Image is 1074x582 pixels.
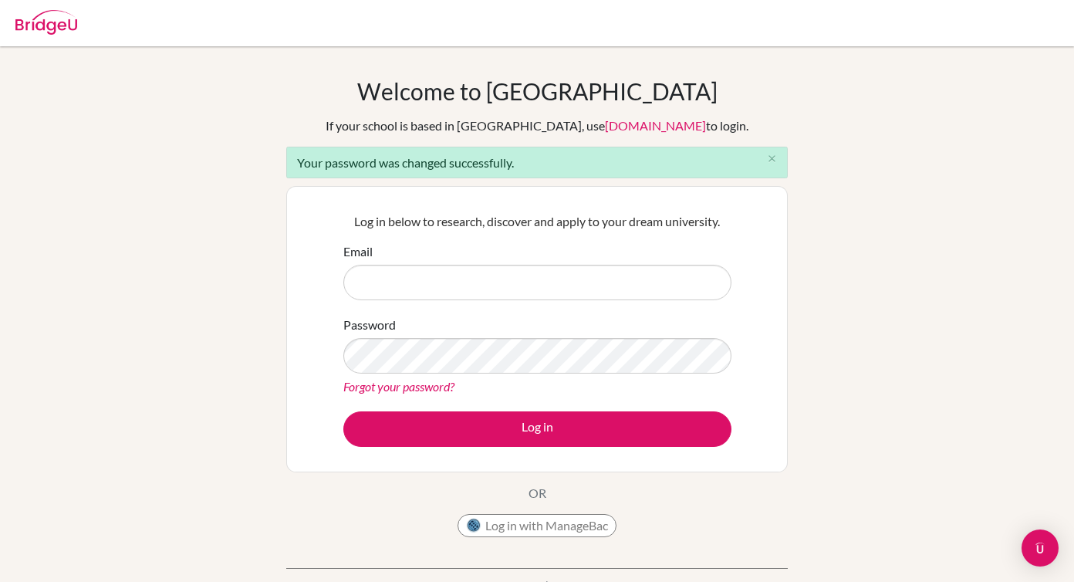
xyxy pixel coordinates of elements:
label: Password [343,316,396,334]
img: Bridge-U [15,10,77,35]
div: Open Intercom Messenger [1022,530,1059,567]
button: Close [756,147,787,171]
i: close [766,153,778,164]
a: Forgot your password? [343,379,454,394]
p: Log in below to research, discover and apply to your dream university. [343,212,731,231]
h1: Welcome to [GEOGRAPHIC_DATA] [357,77,718,105]
a: [DOMAIN_NAME] [605,118,706,133]
div: If your school is based in [GEOGRAPHIC_DATA], use to login. [326,117,748,135]
button: Log in [343,411,731,447]
p: OR [529,484,546,502]
label: Email [343,242,373,261]
div: Your password was changed successfully. [286,147,788,178]
button: Log in with ManageBac [458,514,616,537]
